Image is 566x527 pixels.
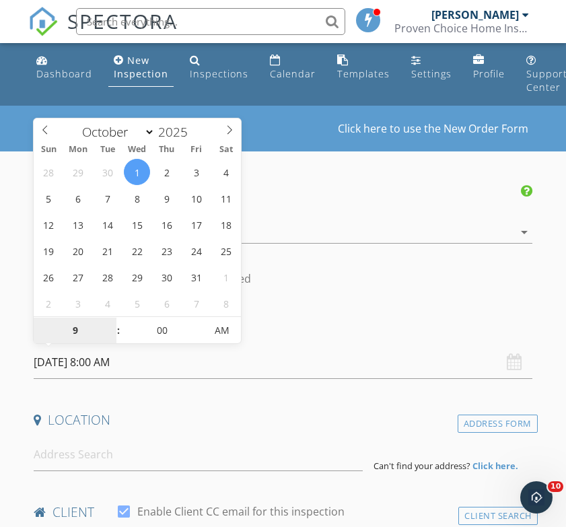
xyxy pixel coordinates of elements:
span: October 31, 2025 [183,264,209,290]
input: Year [155,123,199,141]
span: October 30, 2025 [153,264,180,290]
span: Sun [34,145,63,154]
span: November 5, 2025 [124,290,150,316]
span: October 23, 2025 [153,238,180,264]
div: Dashboard [36,67,92,80]
span: October 6, 2025 [65,185,92,211]
span: October 27, 2025 [65,264,92,290]
span: Can't find your address? [374,460,470,472]
a: SPECTORA [28,18,178,46]
span: October 8, 2025 [124,185,150,211]
span: October 2, 2025 [153,159,180,185]
span: November 8, 2025 [213,290,239,316]
iframe: Intercom live chat [520,481,553,514]
span: Tue [93,145,122,154]
span: October 29, 2025 [124,264,150,290]
a: Click here to use the New Order Form [338,123,528,134]
div: Inspections [190,67,248,80]
h4: INSPECTOR(S) [34,184,532,201]
span: Thu [152,145,182,154]
span: September 29, 2025 [65,159,92,185]
span: November 6, 2025 [153,290,180,316]
a: Inspections [184,48,254,87]
a: New Inspection [108,48,174,87]
span: October 16, 2025 [153,211,180,238]
span: October 5, 2025 [36,185,62,211]
div: Settings [411,67,452,80]
input: Search everything... [76,8,345,35]
span: Click to toggle [204,317,241,344]
h4: Date/Time [34,319,532,337]
span: Fri [182,145,211,154]
span: October 4, 2025 [213,159,239,185]
a: Calendar [264,48,321,87]
a: Profile [468,48,510,87]
span: October 19, 2025 [36,238,62,264]
div: Proven Choice Home Inspection [394,22,529,35]
span: Wed [122,145,152,154]
span: October 24, 2025 [183,238,209,264]
span: November 1, 2025 [213,264,239,290]
i: arrow_drop_down [516,224,532,240]
a: Settings [406,48,457,87]
h4: client [34,503,532,521]
span: Mon [63,145,93,154]
img: The Best Home Inspection Software - Spectora [28,7,58,36]
span: November 7, 2025 [183,290,209,316]
div: Profile [473,67,505,80]
span: Sat [211,145,241,154]
input: Address Search [34,438,363,471]
span: October 9, 2025 [153,185,180,211]
label: Enable Client CC email for this inspection [137,505,345,518]
h4: Location [34,411,532,429]
strong: Click here. [472,460,518,472]
input: Select date [34,346,532,379]
span: November 2, 2025 [36,290,62,316]
span: October 18, 2025 [213,211,239,238]
div: Templates [337,67,390,80]
span: October 26, 2025 [36,264,62,290]
span: 10 [548,481,563,492]
span: October 1, 2025 [124,159,150,185]
span: October 25, 2025 [213,238,239,264]
span: October 12, 2025 [36,211,62,238]
div: Address Form [458,415,538,433]
span: October 14, 2025 [94,211,120,238]
a: Dashboard [31,48,98,87]
a: Templates [332,48,395,87]
span: October 22, 2025 [124,238,150,264]
span: October 3, 2025 [183,159,209,185]
span: September 30, 2025 [94,159,120,185]
div: [PERSON_NAME] [431,8,519,22]
div: New Inspection [114,54,168,80]
span: October 21, 2025 [94,238,120,264]
span: : [116,317,120,344]
span: October 13, 2025 [65,211,92,238]
span: November 3, 2025 [65,290,92,316]
span: October 7, 2025 [94,185,120,211]
span: September 28, 2025 [36,159,62,185]
span: October 15, 2025 [124,211,150,238]
span: October 28, 2025 [94,264,120,290]
span: October 11, 2025 [213,185,239,211]
div: Client Search [458,507,538,525]
span: October 20, 2025 [65,238,92,264]
h1: New Inspection [38,116,336,140]
span: October 17, 2025 [183,211,209,238]
span: November 4, 2025 [94,290,120,316]
span: October 10, 2025 [183,185,209,211]
div: Calendar [270,67,316,80]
